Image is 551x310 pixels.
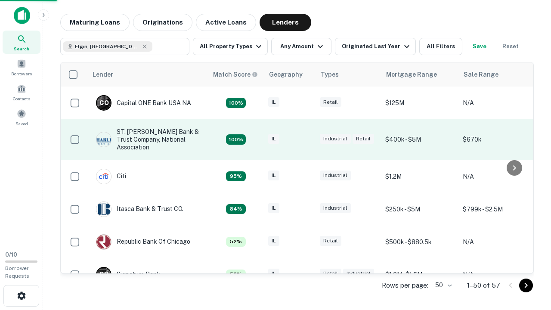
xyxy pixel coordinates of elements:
button: Save your search to get updates of matches that match your search criteria. [466,38,493,55]
button: Active Loans [196,14,256,31]
div: Retail [320,269,341,279]
img: picture [96,132,111,147]
button: All Filters [419,38,462,55]
button: Originations [133,14,192,31]
div: Citi [96,169,126,184]
th: Types [316,62,381,87]
div: Originated Last Year [342,41,412,52]
td: $125M [381,87,458,119]
div: Geography [269,69,303,80]
button: All Property Types [193,38,268,55]
img: capitalize-icon.png [14,7,30,24]
a: Borrowers [3,56,40,79]
span: Search [14,45,29,52]
div: Lender [93,69,113,80]
div: Signature Bank [96,267,160,282]
th: Sale Range [458,62,536,87]
button: Originated Last Year [335,38,416,55]
img: picture [96,202,111,217]
span: Elgin, [GEOGRAPHIC_DATA], [GEOGRAPHIC_DATA] [75,43,139,50]
div: Itasca Bank & Trust CO. [96,201,183,217]
td: N/A [458,258,536,291]
div: 50 [432,279,453,291]
div: Capitalize uses an advanced AI algorithm to match your search with the best lender. The match sco... [226,204,246,214]
p: S B [99,270,108,279]
div: Mortgage Range [386,69,437,80]
span: Saved [15,120,28,127]
div: Capitalize uses an advanced AI algorithm to match your search with the best lender. The match sco... [226,171,246,182]
div: IL [268,134,279,144]
h6: Match Score [213,70,256,79]
a: Contacts [3,81,40,104]
iframe: Chat Widget [508,241,551,282]
div: Capitalize uses an advanced AI algorithm to match your search with the best lender. The match sco... [213,70,258,79]
span: Borrowers [11,70,32,77]
a: Saved [3,105,40,129]
div: Capitalize uses an advanced AI algorithm to match your search with the best lender. The match sco... [226,270,246,280]
div: Retail [353,134,374,144]
span: 0 / 10 [5,251,17,258]
a: Search [3,31,40,54]
div: IL [268,236,279,246]
button: Any Amount [271,38,331,55]
td: $670k [458,119,536,160]
div: Sale Range [464,69,498,80]
button: Go to next page [519,279,533,292]
div: Capitalize uses an advanced AI algorithm to match your search with the best lender. The match sco... [226,237,246,247]
span: Contacts [13,95,30,102]
div: Capitalize uses an advanced AI algorithm to match your search with the best lender. The match sco... [226,98,246,108]
td: N/A [458,226,536,258]
img: picture [96,235,111,249]
td: $500k - $880.5k [381,226,458,258]
div: Retail [320,236,341,246]
div: Capitalize uses an advanced AI algorithm to match your search with the best lender. The match sco... [226,134,246,145]
th: Geography [264,62,316,87]
div: IL [268,269,279,279]
p: 1–50 of 57 [467,280,500,291]
p: Rows per page: [382,280,428,291]
span: Borrower Requests [5,265,29,279]
td: $400k - $5M [381,119,458,160]
div: Capital ONE Bank USA NA [96,95,191,111]
td: N/A [458,87,536,119]
th: Mortgage Range [381,62,458,87]
p: C O [99,99,108,108]
div: Industrial [320,203,351,213]
th: Lender [87,62,208,87]
button: Lenders [260,14,311,31]
div: Retail [320,97,341,107]
div: Industrial [343,269,374,279]
td: $799k - $2.5M [458,193,536,226]
div: IL [268,203,279,213]
button: Maturing Loans [60,14,130,31]
td: $250k - $5M [381,193,458,226]
button: Reset [497,38,524,55]
th: Capitalize uses an advanced AI algorithm to match your search with the best lender. The match sco... [208,62,264,87]
div: IL [268,97,279,107]
div: Types [321,69,339,80]
td: $1.3M - $1.5M [381,258,458,291]
div: Republic Bank Of Chicago [96,234,190,250]
div: IL [268,170,279,180]
td: N/A [458,160,536,193]
td: $1.2M [381,160,458,193]
div: ST. [PERSON_NAME] Bank & Trust Company, National Association [96,128,199,152]
img: picture [96,169,111,184]
div: Industrial [320,134,351,144]
div: Industrial [320,170,351,180]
